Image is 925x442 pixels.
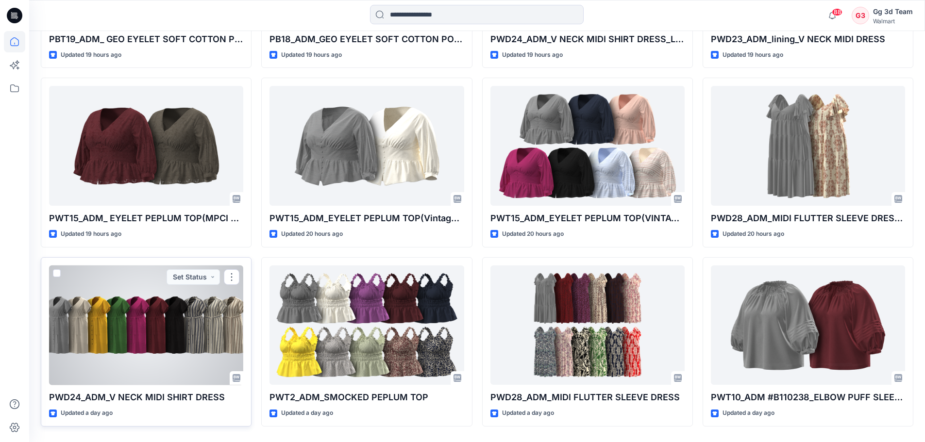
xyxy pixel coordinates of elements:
[281,408,333,418] p: Updated a day ago
[490,33,685,46] p: PWD24_ADM_V NECK MIDI SHIRT DRESS_Lining Version
[490,86,685,206] a: PWT15_ADM_EYELET PEPLUM TOP(VINTAGE GEO EYELET)
[49,265,243,385] a: PWD24_ADM_V NECK MIDI SHIRT DRESS
[852,7,869,24] div: G3
[61,229,121,239] p: Updated 19 hours ago
[723,408,774,418] p: Updated a day ago
[711,33,905,46] p: PWD23_ADM_lining_V NECK MIDI DRESS
[281,50,342,60] p: Updated 19 hours ago
[873,17,913,25] div: Walmart
[269,212,464,225] p: PWT15_ADM_EYELET PEPLUM TOP(Vintage Geo Eyelet)_Cami version
[502,229,564,239] p: Updated 20 hours ago
[49,212,243,225] p: PWT15_ADM_ EYELET PEPLUM TOP(MPCI Eyelet)
[490,391,685,404] p: PWD28_ADM_MIDI FLUTTER SLEEVE DRESS
[502,50,563,60] p: Updated 19 hours ago
[61,50,121,60] p: Updated 19 hours ago
[269,265,464,385] a: PWT2_ADM_SMOCKED PEPLUM TOP
[873,6,913,17] div: Gg 3d Team
[723,229,784,239] p: Updated 20 hours ago
[269,86,464,206] a: PWT15_ADM_EYELET PEPLUM TOP(Vintage Geo Eyelet)_Cami version
[711,86,905,206] a: PWD28_ADM_MIDI FLUTTER SLEEVE DRESS_Lining version
[711,212,905,225] p: PWD28_ADM_MIDI FLUTTER SLEEVE DRESS_Lining version
[723,50,783,60] p: Updated 19 hours ago
[711,265,905,385] a: PWT10_ADM #B110238_ELBOW PUFF SLEEVE BLOUSE
[711,391,905,404] p: PWT10_ADM #B110238_ELBOW PUFF SLEEVE BLOUSE
[49,33,243,46] p: PBT19_ADM_ GEO EYELET SOFT COTTON POPLIN TOP
[269,391,464,404] p: PWT2_ADM_SMOCKED PEPLUM TOP
[490,212,685,225] p: PWT15_ADM_EYELET PEPLUM TOP(VINTAGE GEO EYELET)
[281,229,343,239] p: Updated 20 hours ago
[832,8,842,16] span: 88
[490,265,685,385] a: PWD28_ADM_MIDI FLUTTER SLEEVE DRESS
[49,86,243,206] a: PWT15_ADM_ EYELET PEPLUM TOP(MPCI Eyelet)
[502,408,554,418] p: Updated a day ago
[49,391,243,404] p: PWD24_ADM_V NECK MIDI SHIRT DRESS
[61,408,113,418] p: Updated a day ago
[269,33,464,46] p: PB18_ADM_GEO EYELET SOFT COTTON POPLIN SKIRT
